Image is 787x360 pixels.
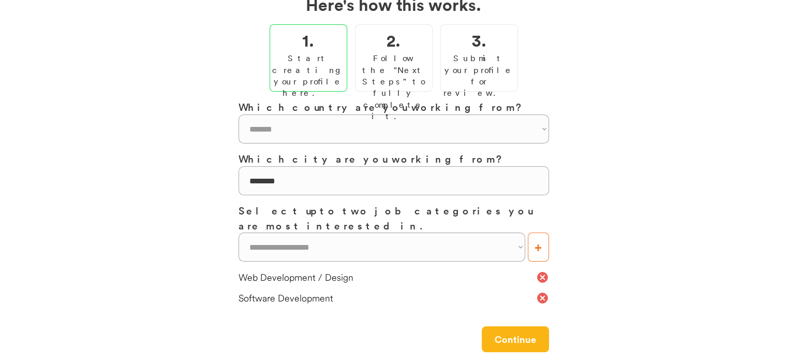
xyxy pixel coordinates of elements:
[358,52,429,122] div: Follow the "Next Steps" to fully complete it.
[239,271,536,284] div: Web Development / Design
[239,292,536,305] div: Software Development
[472,27,486,52] h2: 3.
[302,27,314,52] h2: 1.
[536,271,549,284] button: cancel
[239,151,549,166] h3: Which city are you working from?
[528,233,549,262] button: +
[536,292,549,305] button: cancel
[482,326,549,352] button: Continue
[239,203,549,233] h3: Select up to two job categories you are most interested in.
[239,99,549,114] h3: Which country are you working from?
[443,52,515,99] div: Submit your profile for review.
[387,27,400,52] h2: 2.
[272,52,345,99] div: Start creating your profile here.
